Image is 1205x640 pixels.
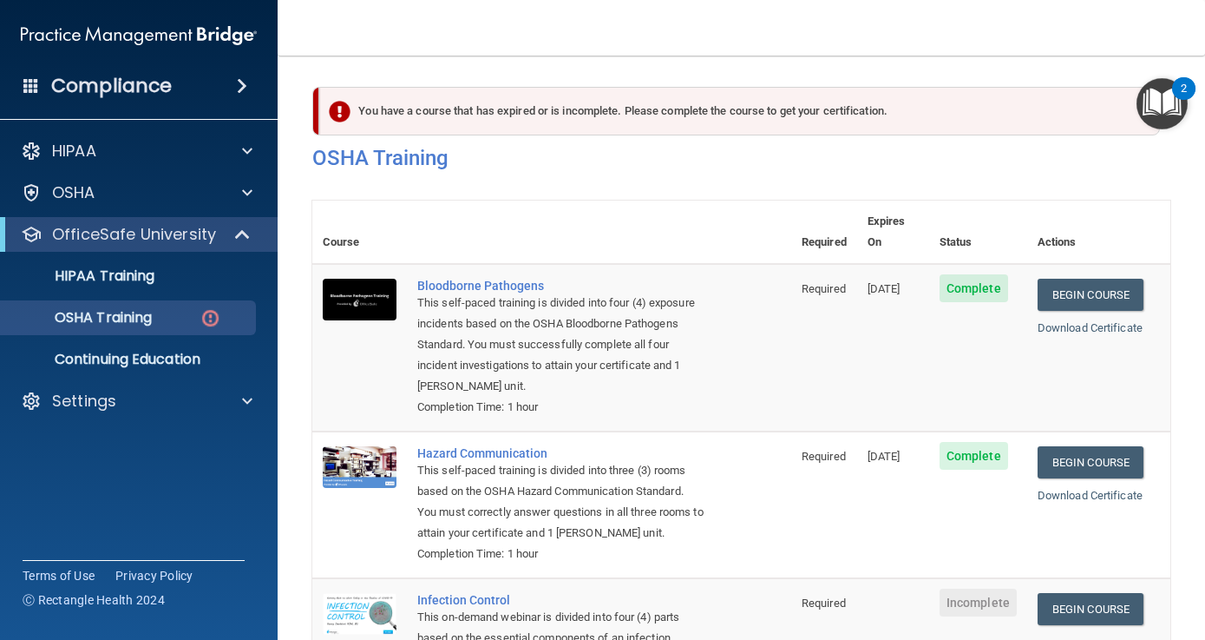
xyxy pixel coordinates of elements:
[940,589,1017,617] span: Incomplete
[417,293,704,397] div: This self-paced training is divided into four (4) exposure incidents based on the OSHA Bloodborne...
[23,591,165,609] span: Ⓒ Rectangle Health 2024
[1038,593,1143,625] a: Begin Course
[21,141,252,162] a: HIPAA
[802,450,846,463] span: Required
[21,391,252,412] a: Settings
[1038,489,1143,502] a: Download Certificate
[417,544,704,564] div: Completion Time: 1 hour
[417,460,704,544] div: This self-paced training is divided into three (3) rooms based on the OSHA Hazard Communication S...
[868,450,900,463] span: [DATE]
[200,307,221,329] img: danger-circle.6113f641.png
[52,224,216,245] p: OfficeSafe University
[868,282,900,295] span: [DATE]
[1038,279,1143,311] a: Begin Course
[940,442,1008,470] span: Complete
[52,182,95,203] p: OSHA
[1136,78,1188,129] button: Open Resource Center, 2 new notifications
[1181,89,1187,111] div: 2
[115,567,193,584] a: Privacy Policy
[51,74,172,98] h4: Compliance
[312,146,1170,170] h4: OSHA Training
[11,309,152,327] p: OSHA Training
[417,279,704,293] a: Bloodborne Pathogens
[319,87,1160,135] div: You have a course that has expired or is incomplete. Please complete the course to get your certi...
[52,141,96,162] p: HIPAA
[11,351,248,368] p: Continuing Education
[21,18,257,53] img: PMB logo
[857,201,929,264] th: Expires On
[1027,201,1170,264] th: Actions
[1038,321,1143,334] a: Download Certificate
[417,397,704,418] div: Completion Time: 1 hour
[791,201,857,264] th: Required
[11,267,154,285] p: HIPAA Training
[802,282,846,295] span: Required
[1038,446,1143,478] a: Begin Course
[329,101,350,122] img: exclamation-circle-solid-danger.72ef9ffc.png
[929,201,1027,264] th: Status
[417,593,704,607] a: Infection Control
[940,274,1008,302] span: Complete
[21,182,252,203] a: OSHA
[21,224,252,245] a: OfficeSafe University
[312,201,407,264] th: Course
[802,597,846,610] span: Required
[417,446,704,460] a: Hazard Communication
[23,567,95,584] a: Terms of Use
[52,391,116,412] p: Settings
